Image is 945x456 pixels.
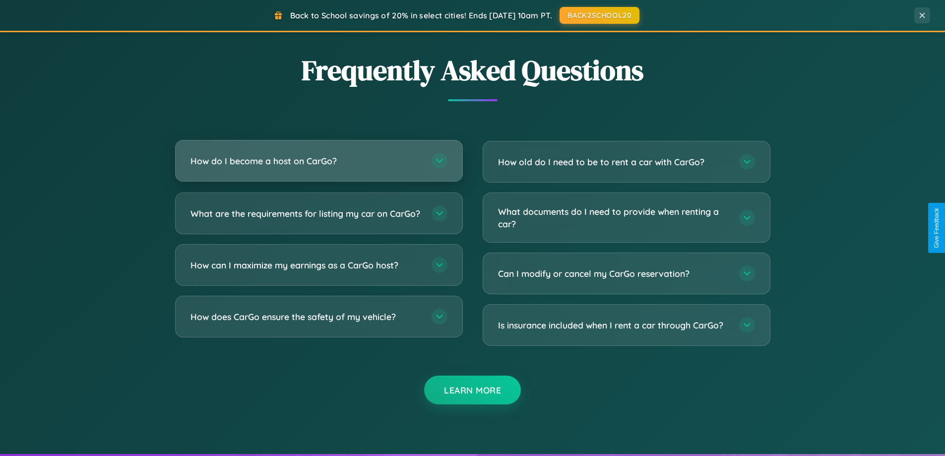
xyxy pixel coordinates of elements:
[498,267,729,280] h3: Can I modify or cancel my CarGo reservation?
[498,205,729,230] h3: What documents do I need to provide when renting a car?
[190,155,422,167] h3: How do I become a host on CarGo?
[290,10,552,20] span: Back to School savings of 20% in select cities! Ends [DATE] 10am PT.
[175,51,770,89] h2: Frequently Asked Questions
[560,7,639,24] button: BACK2SCHOOL20
[498,319,729,331] h3: Is insurance included when I rent a car through CarGo?
[190,259,422,271] h3: How can I maximize my earnings as a CarGo host?
[190,311,422,323] h3: How does CarGo ensure the safety of my vehicle?
[933,208,940,248] div: Give Feedback
[190,207,422,220] h3: What are the requirements for listing my car on CarGo?
[424,376,521,404] button: Learn More
[498,156,729,168] h3: How old do I need to be to rent a car with CarGo?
